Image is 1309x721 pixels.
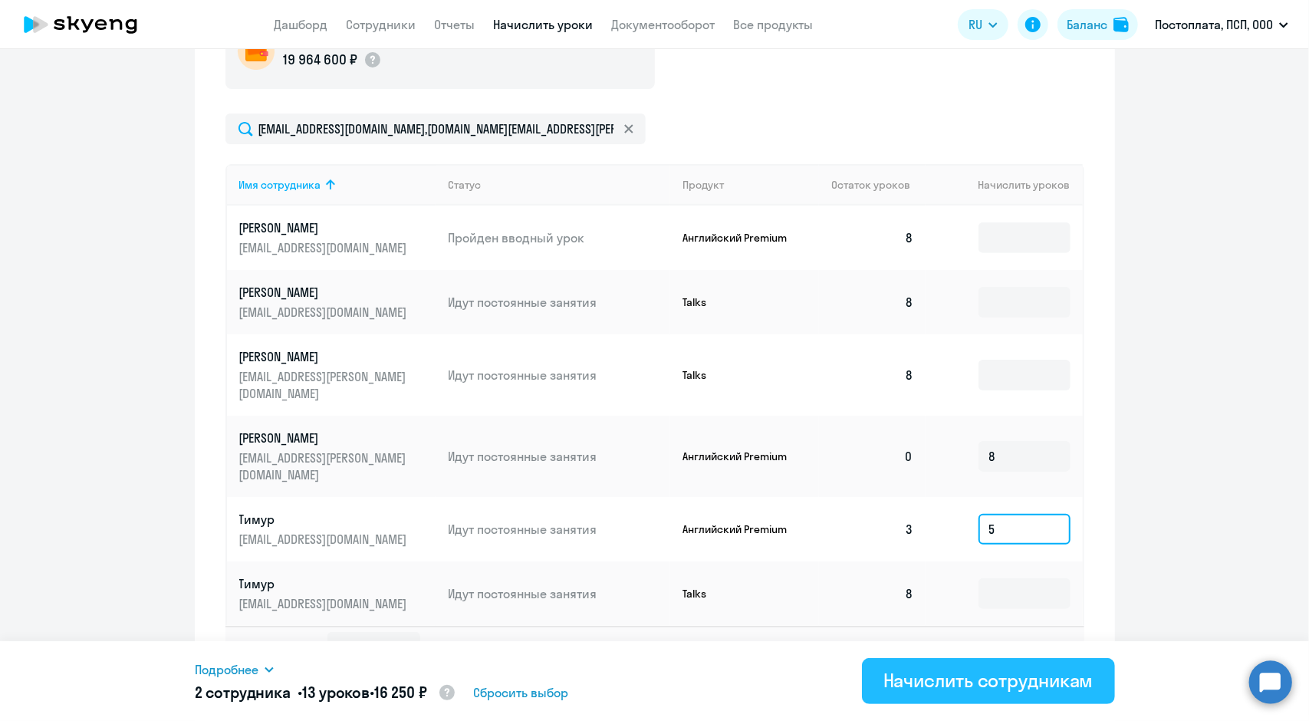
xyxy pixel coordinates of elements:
img: balance [1113,17,1129,32]
button: Начислить сотрудникам [862,658,1115,704]
h5: 2 сотрудника • • [195,682,457,705]
a: Отчеты [435,17,475,32]
p: Идут постоянные занятия [448,521,670,538]
td: 0 [819,416,926,497]
div: Статус [448,178,670,192]
p: Talks [682,295,798,309]
p: Идут постоянные занятия [448,448,670,465]
td: 8 [819,270,926,334]
img: wallet-circle.png [238,33,275,70]
button: Балансbalance [1057,9,1138,40]
p: Английский Premium [682,231,798,245]
p: Постоплата, ПСП, ООО [1155,15,1273,34]
p: [EMAIL_ADDRESS][DOMAIN_NAME] [239,304,411,321]
p: [PERSON_NAME] [239,219,411,236]
div: Начислить сотрудникам [883,668,1094,693]
th: Начислить уроков [926,164,1082,206]
p: Английский Premium [682,449,798,463]
p: [EMAIL_ADDRESS][PERSON_NAME][DOMAIN_NAME] [239,449,411,483]
p: Тимур [239,511,411,528]
a: Дашборд [275,17,328,32]
p: Идут постоянные занятия [448,367,670,384]
a: Все продукты [734,17,814,32]
p: Английский Premium [682,522,798,536]
p: [EMAIL_ADDRESS][DOMAIN_NAME] [239,595,411,612]
div: Продукт [682,178,819,192]
p: Пройден вводный урок [448,229,670,246]
td: 3 [819,497,926,561]
a: Тимур[EMAIL_ADDRESS][DOMAIN_NAME] [239,575,436,612]
p: Talks [682,587,798,601]
button: RU [958,9,1008,40]
div: Остаток уроков [831,178,926,192]
button: Постоплата, ПСП, ООО [1147,6,1296,43]
span: Сбросить выбор [473,683,568,702]
a: Начислить уроки [494,17,594,32]
td: 8 [819,206,926,270]
a: [PERSON_NAME][EMAIL_ADDRESS][PERSON_NAME][DOMAIN_NAME] [239,430,436,483]
p: [EMAIL_ADDRESS][DOMAIN_NAME] [239,531,411,548]
div: Статус [448,178,481,192]
div: Баланс [1067,15,1107,34]
a: [PERSON_NAME][EMAIL_ADDRESS][DOMAIN_NAME] [239,219,436,256]
p: Talks [682,368,798,382]
span: 16 250 ₽ [374,683,427,702]
p: [PERSON_NAME] [239,430,411,446]
a: [PERSON_NAME][EMAIL_ADDRESS][DOMAIN_NAME] [239,284,436,321]
span: Отображать по: [244,640,321,654]
span: 1 - 6 из 6 сотрудников [884,640,992,654]
td: 8 [819,334,926,416]
div: Продукт [682,178,724,192]
a: Документооборот [612,17,715,32]
span: RU [969,15,982,34]
div: Имя сотрудника [239,178,321,192]
span: Подробнее [195,660,258,679]
p: [EMAIL_ADDRESS][PERSON_NAME][DOMAIN_NAME] [239,368,411,402]
td: 8 [819,561,926,626]
p: Тимур [239,575,411,592]
p: Идут постоянные занятия [448,294,670,311]
p: [PERSON_NAME] [239,348,411,365]
a: [PERSON_NAME][EMAIL_ADDRESS][PERSON_NAME][DOMAIN_NAME] [239,348,436,402]
span: Остаток уроков [831,178,910,192]
input: Поиск по имени, email, продукту или статусу [225,114,646,144]
p: 19 964 600 ₽ [284,50,357,70]
p: [PERSON_NAME] [239,284,411,301]
a: Сотрудники [347,17,416,32]
a: Тимур[EMAIL_ADDRESS][DOMAIN_NAME] [239,511,436,548]
div: Имя сотрудника [239,178,436,192]
span: 13 уроков [302,683,370,702]
p: Идут постоянные занятия [448,585,670,602]
p: [EMAIL_ADDRESS][DOMAIN_NAME] [239,239,411,256]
